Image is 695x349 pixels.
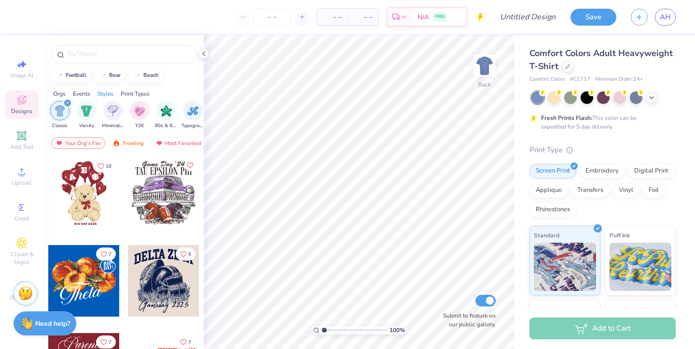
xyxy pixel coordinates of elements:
div: Styles [97,89,113,98]
div: filter for Varsity [77,101,96,130]
img: Minimalist Image [108,105,118,116]
span: Metallic & Glitter Ink [610,305,667,315]
div: Print Type [529,145,676,156]
div: Foil [642,183,665,198]
span: Designs [11,107,32,115]
img: Y2K Image [134,105,145,116]
span: Neon Ink [534,305,557,315]
span: Minimalist [102,122,124,130]
span: Classic [52,122,68,130]
img: Typography Image [187,105,198,116]
a: AH [655,9,676,26]
div: Transfers [571,183,610,198]
div: filter for 80s & 90s [155,101,177,130]
button: football [51,68,91,83]
span: Comfort Colors Adult Heavyweight T-Shirt [529,47,673,72]
button: Like [93,160,116,173]
img: most_fav.gif [56,140,63,146]
span: – – [353,12,373,22]
button: Like [176,247,195,261]
div: filter for Typography [181,101,204,130]
button: filter button [181,101,204,130]
strong: Fresh Prints Flash: [541,114,592,122]
span: 100 % [389,326,405,334]
img: Puff Ink [610,243,672,291]
span: 80s & 90s [155,122,177,130]
span: Add Text [10,143,33,151]
div: Applique [529,183,568,198]
button: Like [176,335,195,349]
span: 7 [188,340,191,345]
span: Comfort Colors [529,75,565,84]
span: 7 [109,252,111,257]
div: Screen Print [529,164,576,178]
img: Standard [534,243,596,291]
div: Vinyl [612,183,639,198]
span: 7 [109,340,111,345]
span: 5 [188,252,191,257]
div: Print Types [121,89,150,98]
div: filter for Y2K [130,101,149,130]
span: Varsity [79,122,94,130]
input: Try "Alpha" [67,49,190,59]
button: Like [184,160,196,171]
input: Untitled Design [492,7,563,27]
div: Embroidery [579,164,625,178]
img: trending.gif [112,140,120,146]
button: filter button [130,101,149,130]
button: Save [570,9,616,26]
div: Rhinestones [529,203,576,217]
img: Back [475,56,494,75]
div: filter for Classic [50,101,69,130]
div: Your Org's Fav [51,137,105,149]
img: trend_line.gif [56,73,64,78]
span: Image AI [11,72,33,79]
strong: Need help? [35,319,70,328]
div: Back [478,80,491,89]
label: Submit to feature on our public gallery. [438,311,496,329]
button: bear [94,68,125,83]
div: football [66,73,86,78]
img: Classic Image [55,105,66,116]
button: filter button [77,101,96,130]
div: This color can be expedited for 5 day delivery. [541,114,660,131]
img: trend_line.gif [134,73,141,78]
span: Decorate [10,294,33,302]
span: Clipart & logos [5,250,39,266]
span: AH [660,12,671,23]
span: Upload [12,179,31,187]
span: FREE [435,14,445,20]
img: trend_line.gif [99,73,107,78]
div: Orgs [53,89,66,98]
span: – – [322,12,342,22]
div: Digital Print [628,164,675,178]
div: Events [73,89,90,98]
img: Varsity Image [81,105,92,116]
div: Trending [108,137,148,149]
button: filter button [50,101,69,130]
span: Greek [14,215,29,222]
img: 80s & 90s Image [161,105,172,116]
span: Y2K [135,122,144,130]
button: filter button [155,101,177,130]
button: Like [96,247,116,261]
div: Most Favorited [151,137,206,149]
div: beach [143,73,159,78]
button: beach [128,68,163,83]
span: # C1717 [570,75,590,84]
input: – – [253,8,291,26]
img: most_fav.gif [155,140,163,146]
button: filter button [102,101,124,130]
span: 10 [106,164,111,169]
div: filter for Minimalist [102,101,124,130]
span: Minimum Order: 24 + [595,75,643,84]
span: Standard [534,230,559,240]
span: Typography [181,122,204,130]
span: N/A [417,12,429,22]
div: bear [109,73,121,78]
button: Like [96,335,116,349]
span: Puff Ink [610,230,630,240]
